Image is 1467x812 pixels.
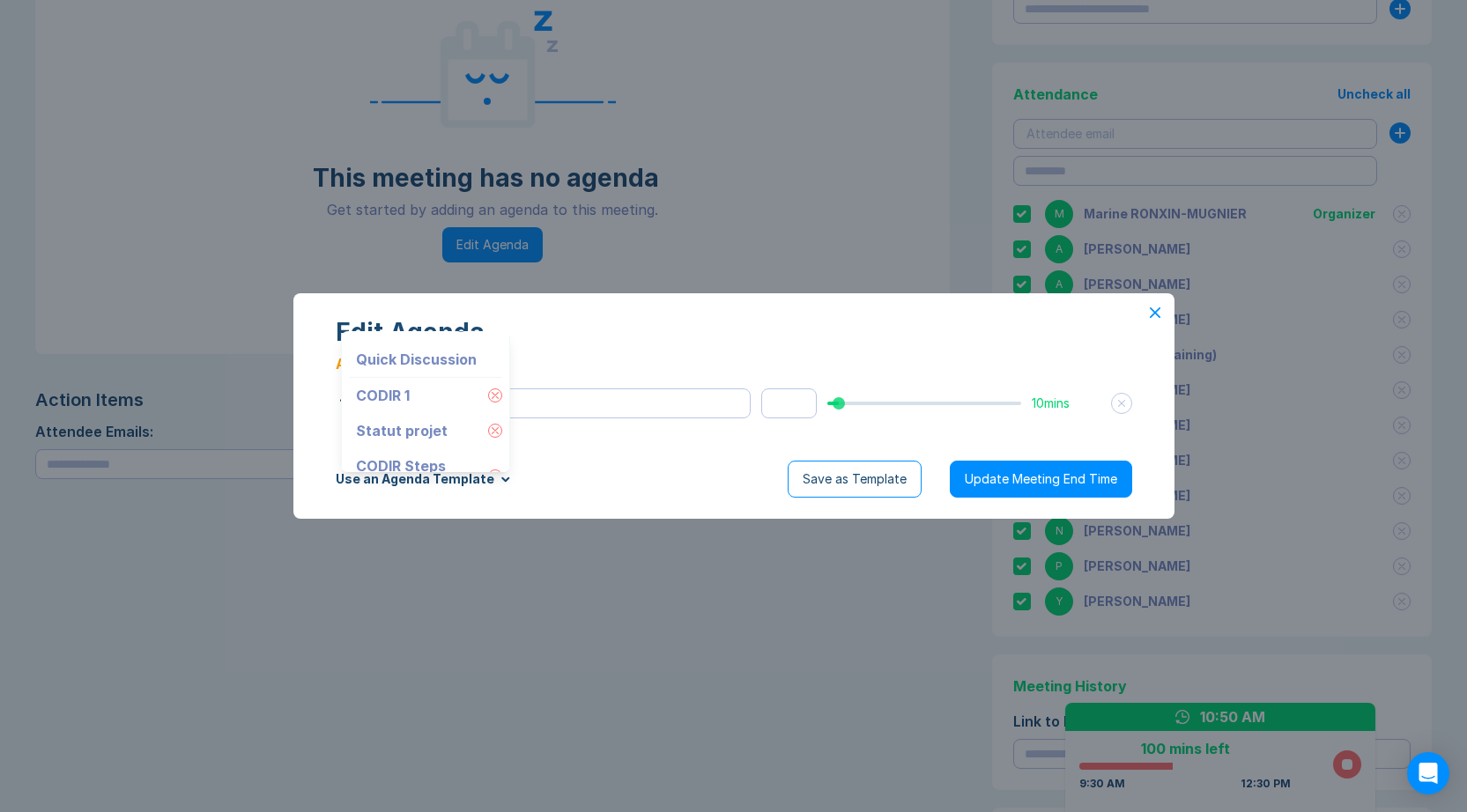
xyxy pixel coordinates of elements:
[336,353,1132,374] div: Agenda Ends: 9:30AM
[336,472,510,486] button: Use an Agenda Template
[1032,396,1100,410] div: 10 mins
[1407,752,1449,794] div: Open Intercom Messenger
[349,448,488,505] div: CODIR Steps Ortho
[349,378,488,413] div: CODIR 1
[349,342,490,377] div: Quick Discussion
[788,461,922,498] button: Save as Template
[950,461,1132,498] button: Update Meeting End Time
[349,413,488,448] div: Statut projet
[336,318,1132,346] div: Edit Agenda
[336,393,352,414] button: 1.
